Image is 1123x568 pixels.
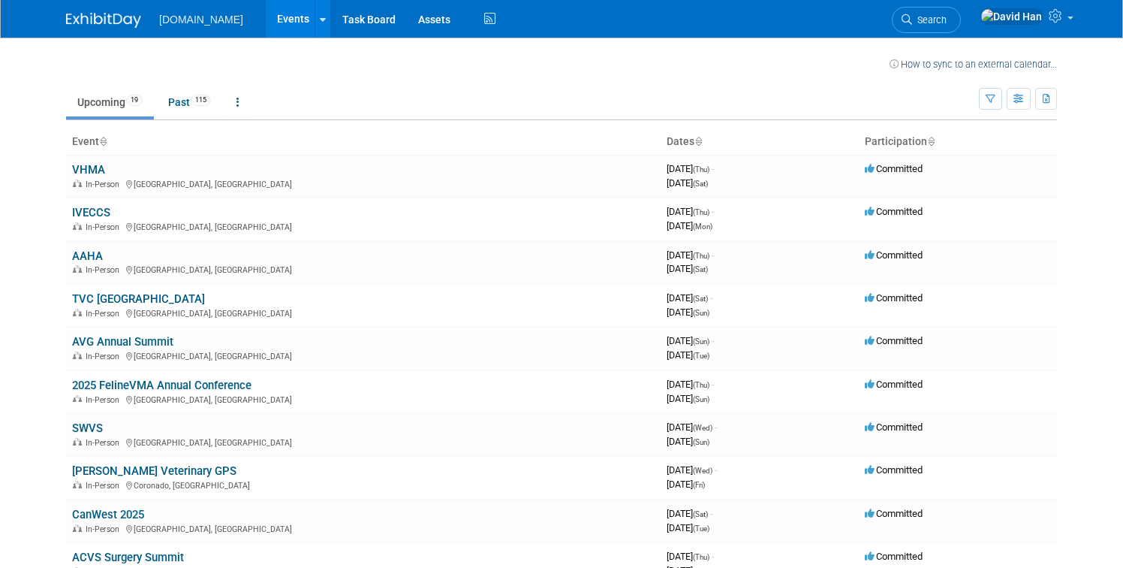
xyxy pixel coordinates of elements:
span: [DATE] [667,421,717,433]
span: Committed [865,292,923,304]
img: In-Person Event [73,524,82,532]
div: [GEOGRAPHIC_DATA], [GEOGRAPHIC_DATA] [72,349,655,361]
img: In-Person Event [73,438,82,446]
span: [DATE] [667,379,714,390]
span: [DATE] [667,464,717,476]
span: [DATE] [667,335,714,346]
span: In-Person [86,352,124,361]
span: (Mon) [693,222,712,231]
a: Sort by Participation Type [927,135,935,147]
span: [DATE] [667,508,712,519]
span: In-Person [86,309,124,319]
span: - [712,379,714,390]
th: Participation [859,129,1057,155]
div: [GEOGRAPHIC_DATA], [GEOGRAPHIC_DATA] [72,263,655,275]
span: Committed [865,249,923,261]
span: (Sat) [693,510,708,518]
div: [GEOGRAPHIC_DATA], [GEOGRAPHIC_DATA] [72,177,655,189]
span: - [712,335,714,346]
span: - [715,421,717,433]
img: ExhibitDay [66,13,141,28]
a: AVG Annual Summit [72,335,173,349]
th: Dates [661,129,859,155]
span: [DATE] [667,349,709,361]
span: [DATE] [667,292,712,304]
a: CanWest 2025 [72,508,144,521]
a: ACVS Surgery Summit [72,551,184,564]
span: In-Person [86,524,124,534]
span: (Sun) [693,337,709,346]
a: VHMA [72,163,105,177]
span: - [710,292,712,304]
span: In-Person [86,265,124,275]
span: Committed [865,551,923,562]
span: (Sun) [693,438,709,446]
span: (Sat) [693,295,708,303]
span: Committed [865,464,923,476]
span: 115 [191,95,211,106]
span: (Sat) [693,180,708,188]
span: Committed [865,206,923,217]
span: (Thu) [693,553,709,561]
a: Sort by Start Date [694,135,702,147]
img: In-Person Event [73,309,82,316]
span: In-Person [86,438,124,448]
div: [GEOGRAPHIC_DATA], [GEOGRAPHIC_DATA] [72,220,655,232]
span: [DATE] [667,220,712,231]
span: [DATE] [667,263,708,274]
div: [GEOGRAPHIC_DATA], [GEOGRAPHIC_DATA] [72,393,655,405]
span: 19 [126,95,143,106]
span: (Thu) [693,381,709,389]
span: In-Person [86,180,124,189]
span: Committed [865,421,923,433]
span: [DATE] [667,436,709,447]
span: - [715,464,717,476]
span: Committed [865,335,923,346]
img: In-Person Event [73,395,82,403]
a: How to sync to an external calendar... [890,59,1057,70]
span: Committed [865,508,923,519]
img: In-Person Event [73,180,82,187]
span: [DATE] [667,163,714,174]
span: [DATE] [667,522,709,533]
span: (Wed) [693,467,712,475]
span: - [710,508,712,519]
th: Event [66,129,661,155]
span: Search [912,14,947,26]
span: [DATE] [667,307,709,318]
a: SWVS [72,421,103,435]
img: David Han [980,8,1043,25]
span: In-Person [86,395,124,405]
span: (Thu) [693,208,709,216]
img: In-Person Event [73,352,82,359]
div: Coronado, [GEOGRAPHIC_DATA] [72,479,655,491]
a: Upcoming19 [66,88,154,116]
a: 2025 FelineVMA Annual Conference [72,379,251,392]
a: Search [892,7,961,33]
span: (Thu) [693,252,709,260]
span: [DOMAIN_NAME] [159,14,243,26]
span: - [712,163,714,174]
span: [DATE] [667,479,705,490]
span: In-Person [86,481,124,491]
a: Sort by Event Name [99,135,107,147]
span: [DATE] [667,393,709,404]
span: (Sun) [693,395,709,403]
span: Committed [865,163,923,174]
a: TVC [GEOGRAPHIC_DATA] [72,292,205,306]
span: - [712,206,714,217]
a: [PERSON_NAME] Veterinary GPS [72,464,236,478]
span: Committed [865,379,923,390]
img: In-Person Event [73,222,82,230]
span: (Sun) [693,309,709,317]
a: Past115 [157,88,222,116]
img: In-Person Event [73,265,82,273]
span: (Thu) [693,165,709,174]
div: [GEOGRAPHIC_DATA], [GEOGRAPHIC_DATA] [72,522,655,534]
span: (Tue) [693,524,709,533]
a: IVECCS [72,206,110,219]
span: - [712,249,714,261]
span: - [712,551,714,562]
img: In-Person Event [73,481,82,488]
span: (Wed) [693,424,712,432]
